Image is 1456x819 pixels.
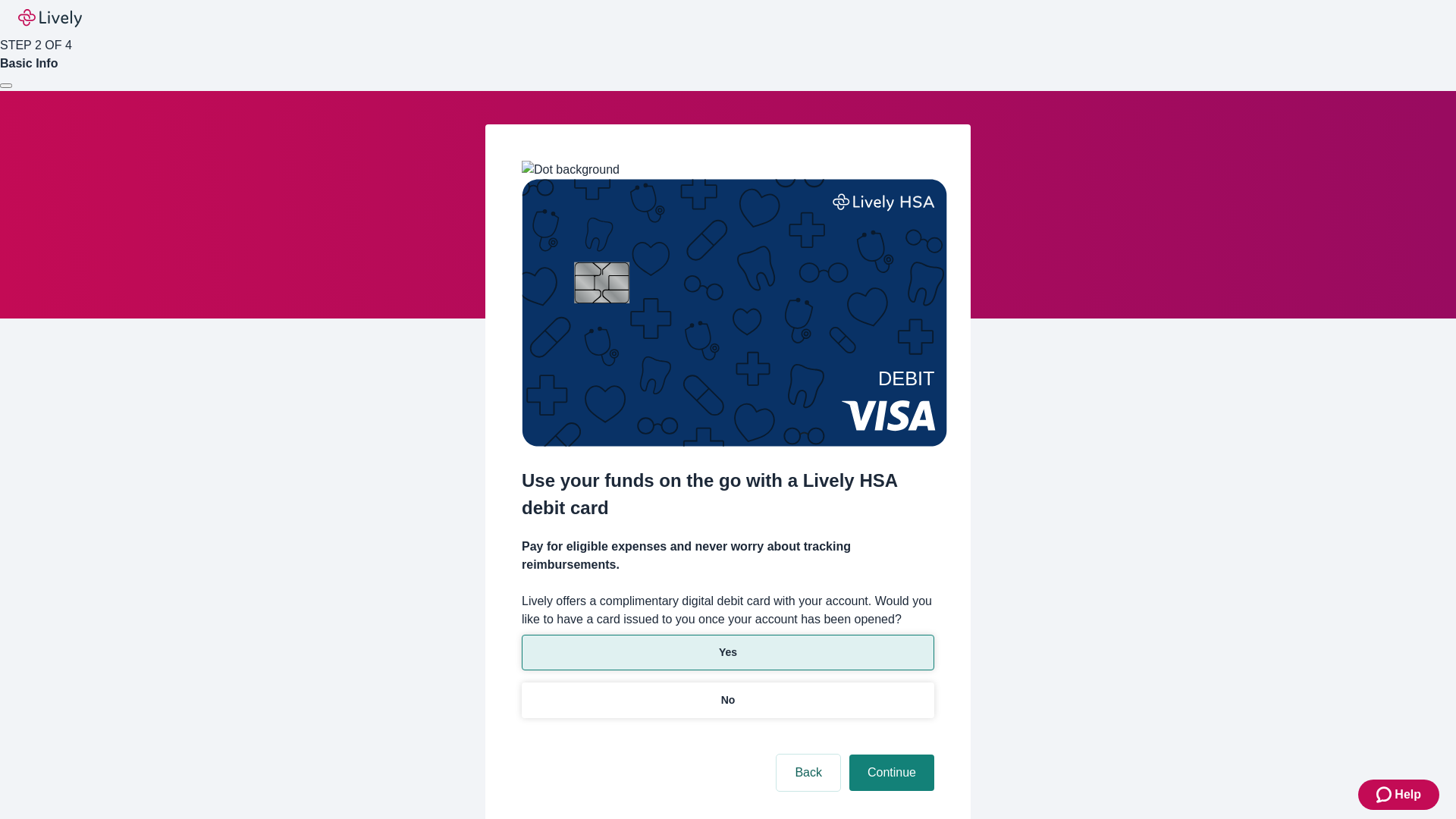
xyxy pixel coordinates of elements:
[18,9,82,27] img: Lively
[1395,786,1421,804] span: Help
[849,755,934,791] button: Continue
[522,161,620,179] img: Dot background
[522,179,947,447] img: Debit card
[1358,780,1439,810] button: Zendesk support iconHelp
[719,645,737,661] p: Yes
[522,592,934,629] label: Lively offers a complimentary digital debit card with your account. Would you like to have a card...
[522,682,934,718] button: No
[721,692,736,708] p: No
[777,755,840,791] button: Back
[522,635,934,670] button: Yes
[1376,786,1395,804] svg: Zendesk support icon
[522,538,934,574] h4: Pay for eligible expenses and never worry about tracking reimbursements.
[522,467,934,522] h2: Use your funds on the go with a Lively HSA debit card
